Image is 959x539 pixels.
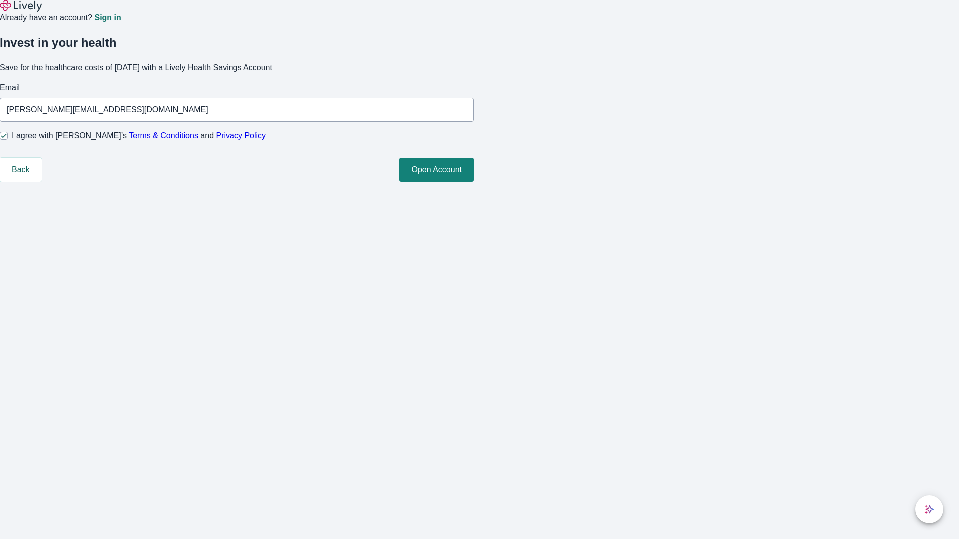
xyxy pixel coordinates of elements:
span: I agree with [PERSON_NAME]’s and [12,130,266,142]
a: Privacy Policy [216,131,266,140]
svg: Lively AI Assistant [924,504,934,514]
a: Terms & Conditions [129,131,198,140]
button: Open Account [399,158,474,182]
button: chat [915,495,943,523]
a: Sign in [94,14,121,22]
